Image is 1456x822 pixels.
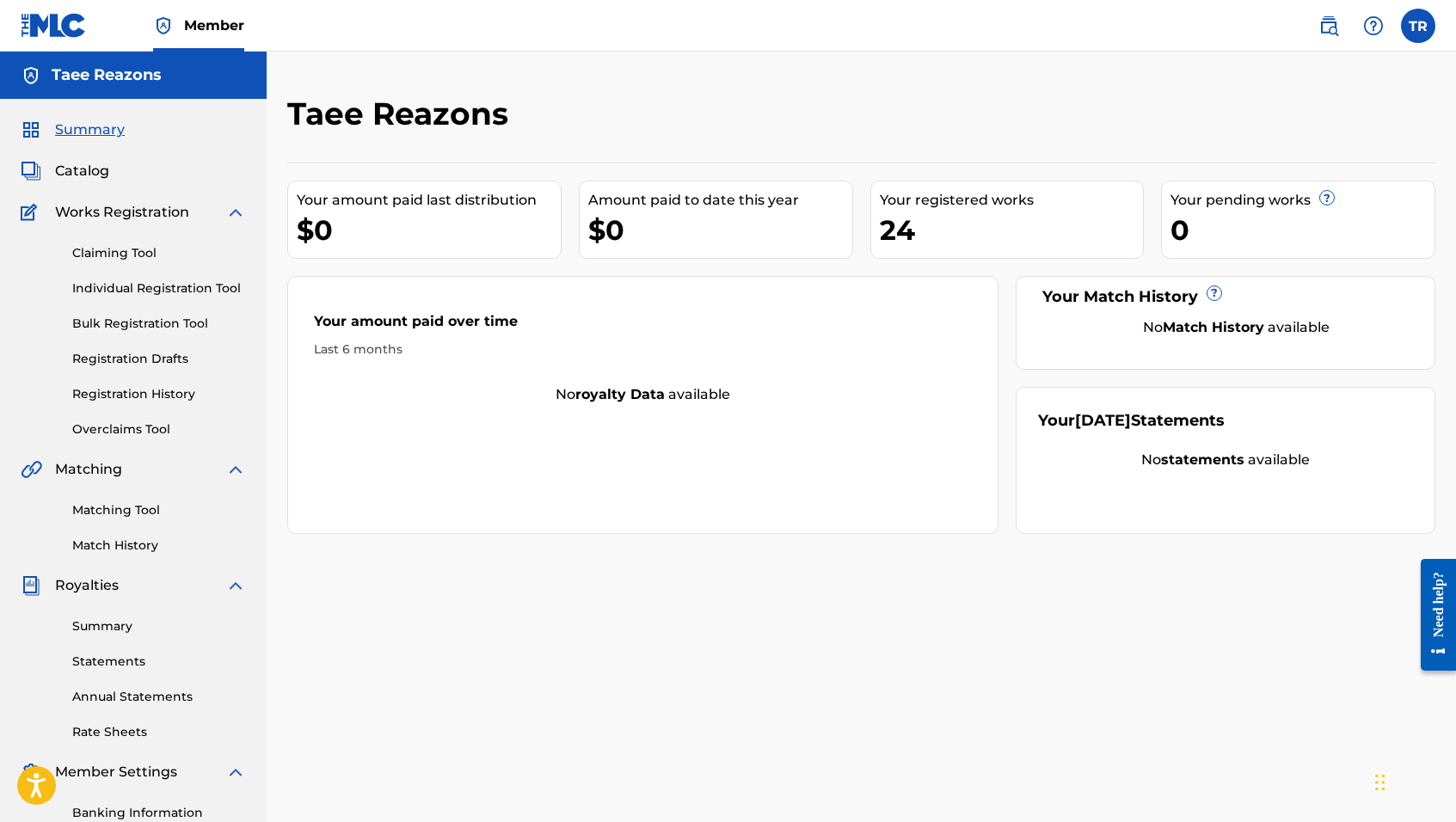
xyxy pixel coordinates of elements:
[288,384,998,405] div: No available
[72,350,246,368] a: Registration Drafts
[52,65,162,85] h5: Taee Reazons
[1401,9,1435,43] div: User Menu
[297,190,561,211] div: Your amount paid last distribution
[314,311,972,340] div: Your amount paid over time
[1038,285,1413,309] div: Your Match History
[588,211,852,249] div: $0
[21,459,42,480] img: Matching
[287,95,517,133] h2: Taee Reazons
[72,501,246,519] a: Matching Tool
[21,120,41,140] img: Summary
[1075,411,1131,430] span: [DATE]
[72,244,246,262] a: Claiming Tool
[225,762,246,782] img: expand
[72,804,246,822] a: Banking Information
[1375,757,1385,808] div: Drag
[575,386,665,402] strong: royalty data
[1363,15,1384,36] img: help
[55,459,122,480] span: Matching
[1318,15,1339,36] img: search
[588,190,852,211] div: Amount paid to date this year
[1207,286,1221,300] span: ?
[153,15,174,36] img: Top Rightsholder
[21,575,41,596] img: Royalties
[225,575,246,596] img: expand
[225,202,246,223] img: expand
[1038,450,1413,470] div: No available
[1170,211,1434,249] div: 0
[1320,191,1334,205] span: ?
[21,161,41,181] img: Catalog
[21,762,41,782] img: Member Settings
[1163,319,1264,335] strong: Match History
[55,161,109,181] span: Catalog
[1370,739,1456,822] iframe: Chat Widget
[72,653,246,671] a: Statements
[72,537,246,555] a: Match History
[72,315,246,333] a: Bulk Registration Tool
[21,161,109,181] a: CatalogCatalog
[72,617,246,635] a: Summary
[72,279,246,298] a: Individual Registration Tool
[1060,317,1413,338] div: No available
[72,688,246,706] a: Annual Statements
[880,190,1144,211] div: Your registered works
[1161,451,1244,468] strong: statements
[72,723,246,741] a: Rate Sheets
[297,211,561,249] div: $0
[225,459,246,480] img: expand
[72,385,246,403] a: Registration History
[21,65,41,86] img: Accounts
[21,202,43,223] img: Works Registration
[314,340,972,359] div: Last 6 months
[55,120,125,140] span: Summary
[184,15,244,35] span: Member
[1038,409,1225,432] div: Your Statements
[1356,9,1391,43] div: Help
[72,420,246,439] a: Overclaims Tool
[21,13,87,38] img: MLC Logo
[55,575,119,596] span: Royalties
[1170,190,1434,211] div: Your pending works
[1408,543,1456,685] iframe: Resource Center
[55,762,177,782] span: Member Settings
[1312,9,1346,43] a: Public Search
[21,120,125,140] a: SummarySummary
[55,202,189,223] span: Works Registration
[880,211,1144,249] div: 24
